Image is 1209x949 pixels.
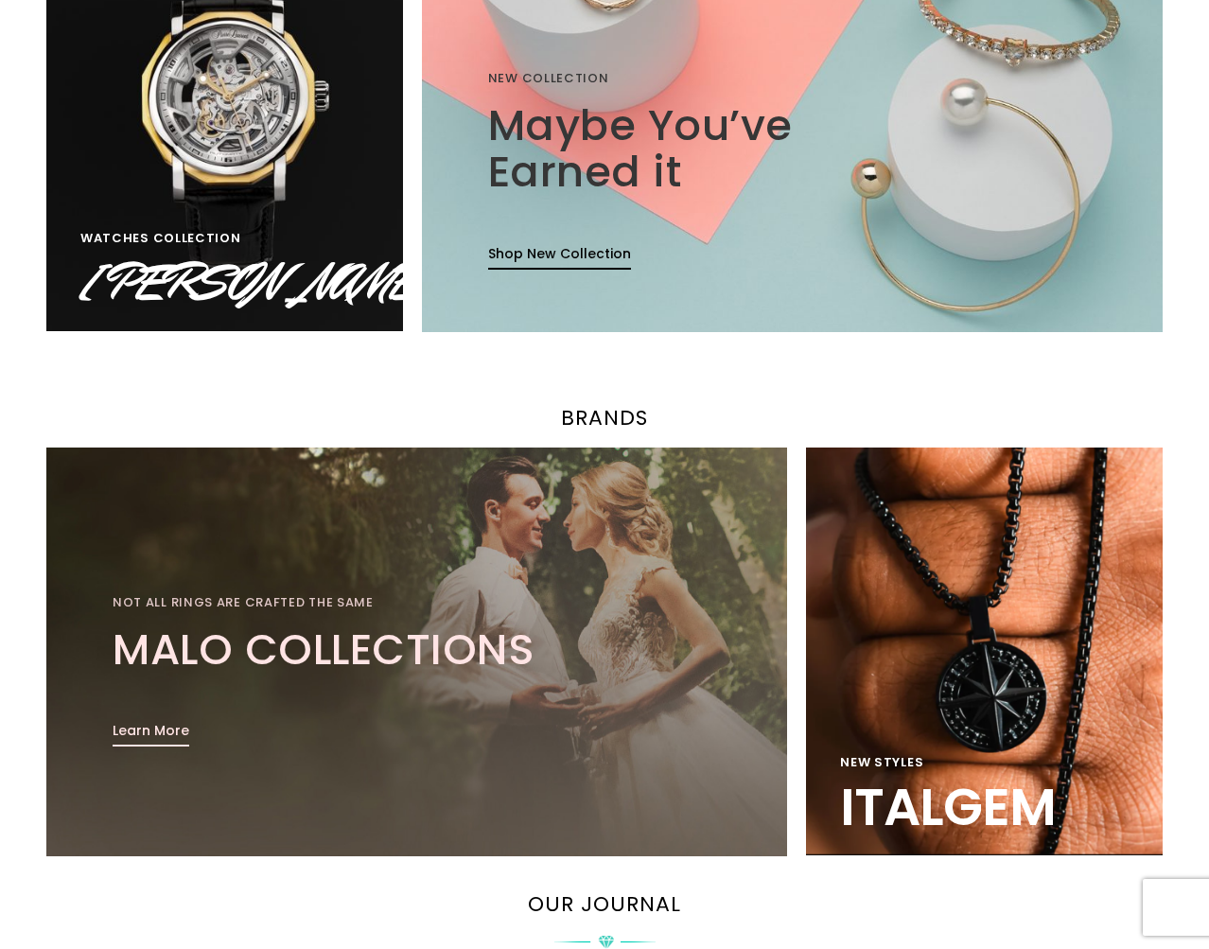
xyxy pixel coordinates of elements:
span: WATCHES COLLECTION [80,229,241,247]
a: MALO COLLECTIONS [113,620,534,679]
div: NOT ALL RINGS ARE CRAFTED THE SAME [113,593,587,612]
h2: Brands [24,408,1185,429]
a: [PERSON_NAME] [80,246,446,319]
a: Shop New Collection [488,244,631,270]
a: Learn More [113,721,189,747]
a: ITALGEM [840,770,1056,843]
h3: Our Journal [24,894,1185,915]
a: Maybe You’ve Earned it [488,96,793,202]
div: NEW COLLECTION [488,69,866,88]
span: NEW STYLES [840,753,923,771]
